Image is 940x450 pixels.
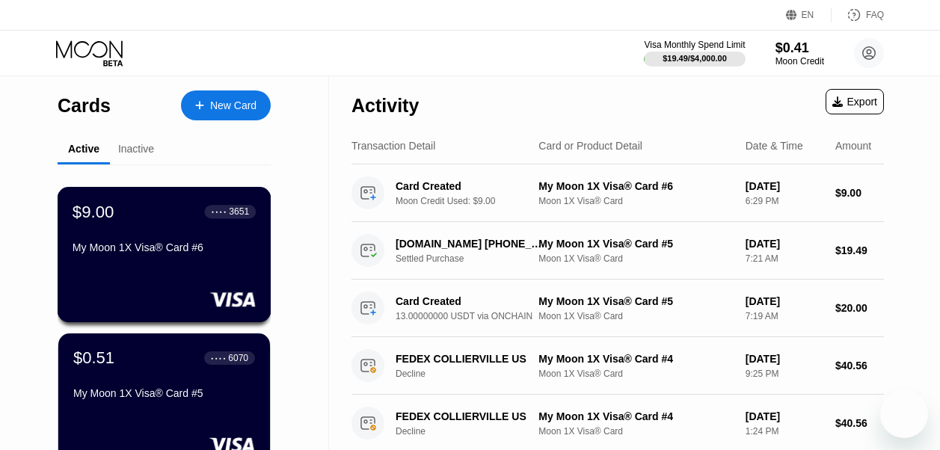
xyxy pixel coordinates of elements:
[775,56,824,67] div: Moon Credit
[538,410,733,422] div: My Moon 1X Visa® Card #4
[396,180,542,192] div: Card Created
[351,164,884,222] div: Card CreatedMoon Credit Used: $9.00My Moon 1X Visa® Card #6Moon 1X Visa® Card[DATE]6:29 PM$9.00
[212,209,227,214] div: ● ● ● ●
[396,410,542,422] div: FEDEX COLLIERVILLE US
[746,140,803,152] div: Date & Time
[396,253,553,264] div: Settled Purchase
[826,89,884,114] div: Export
[58,188,270,321] div: $9.00● ● ● ●3651My Moon 1X Visa® Card #6
[663,54,727,63] div: $19.49 / $4,000.00
[835,360,884,372] div: $40.56
[538,426,733,437] div: Moon 1X Visa® Card
[229,206,249,217] div: 3651
[211,356,226,360] div: ● ● ● ●
[538,196,733,206] div: Moon 1X Visa® Card
[396,426,553,437] div: Decline
[880,390,928,438] iframe: Button to launch messaging window
[210,99,256,112] div: New Card
[73,387,255,399] div: My Moon 1X Visa® Card #5
[228,353,248,363] div: 6070
[538,253,733,264] div: Moon 1X Visa® Card
[73,202,114,221] div: $9.00
[786,7,832,22] div: EN
[351,95,419,117] div: Activity
[746,410,823,422] div: [DATE]
[118,143,154,155] div: Inactive
[73,241,256,253] div: My Moon 1X Visa® Card #6
[832,96,877,108] div: Export
[835,417,884,429] div: $40.56
[835,244,884,256] div: $19.49
[835,302,884,314] div: $20.00
[396,238,542,250] div: [DOMAIN_NAME] [PHONE_NUMBER] US
[746,311,823,321] div: 7:19 AM
[746,238,823,250] div: [DATE]
[538,311,733,321] div: Moon 1X Visa® Card
[68,143,99,155] div: Active
[802,10,814,20] div: EN
[351,337,884,395] div: FEDEX COLLIERVILLE USDeclineMy Moon 1X Visa® Card #4Moon 1X Visa® Card[DATE]9:25 PM$40.56
[775,40,824,67] div: $0.41Moon Credit
[538,369,733,379] div: Moon 1X Visa® Card
[835,187,884,199] div: $9.00
[351,280,884,337] div: Card Created13.00000000 USDT via ONCHAINMy Moon 1X Visa® Card #5Moon 1X Visa® Card[DATE]7:19 AM$2...
[396,353,542,365] div: FEDEX COLLIERVILLE US
[746,180,823,192] div: [DATE]
[538,140,642,152] div: Card or Product Detail
[644,40,745,67] div: Visa Monthly Spend Limit$19.49/$4,000.00
[396,196,553,206] div: Moon Credit Used: $9.00
[746,253,823,264] div: 7:21 AM
[73,348,114,368] div: $0.51
[746,295,823,307] div: [DATE]
[351,222,884,280] div: [DOMAIN_NAME] [PHONE_NUMBER] USSettled PurchaseMy Moon 1X Visa® Card #5Moon 1X Visa® Card[DATE]7:...
[351,140,435,152] div: Transaction Detail
[181,90,271,120] div: New Card
[538,295,733,307] div: My Moon 1X Visa® Card #5
[396,369,553,379] div: Decline
[538,353,733,365] div: My Moon 1X Visa® Card #4
[396,295,542,307] div: Card Created
[746,426,823,437] div: 1:24 PM
[866,10,884,20] div: FAQ
[538,180,733,192] div: My Moon 1X Visa® Card #6
[835,140,871,152] div: Amount
[746,369,823,379] div: 9:25 PM
[58,95,111,117] div: Cards
[746,353,823,365] div: [DATE]
[396,311,553,321] div: 13.00000000 USDT via ONCHAIN
[644,40,745,50] div: Visa Monthly Spend Limit
[538,238,733,250] div: My Moon 1X Visa® Card #5
[775,40,824,56] div: $0.41
[746,196,823,206] div: 6:29 PM
[832,7,884,22] div: FAQ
